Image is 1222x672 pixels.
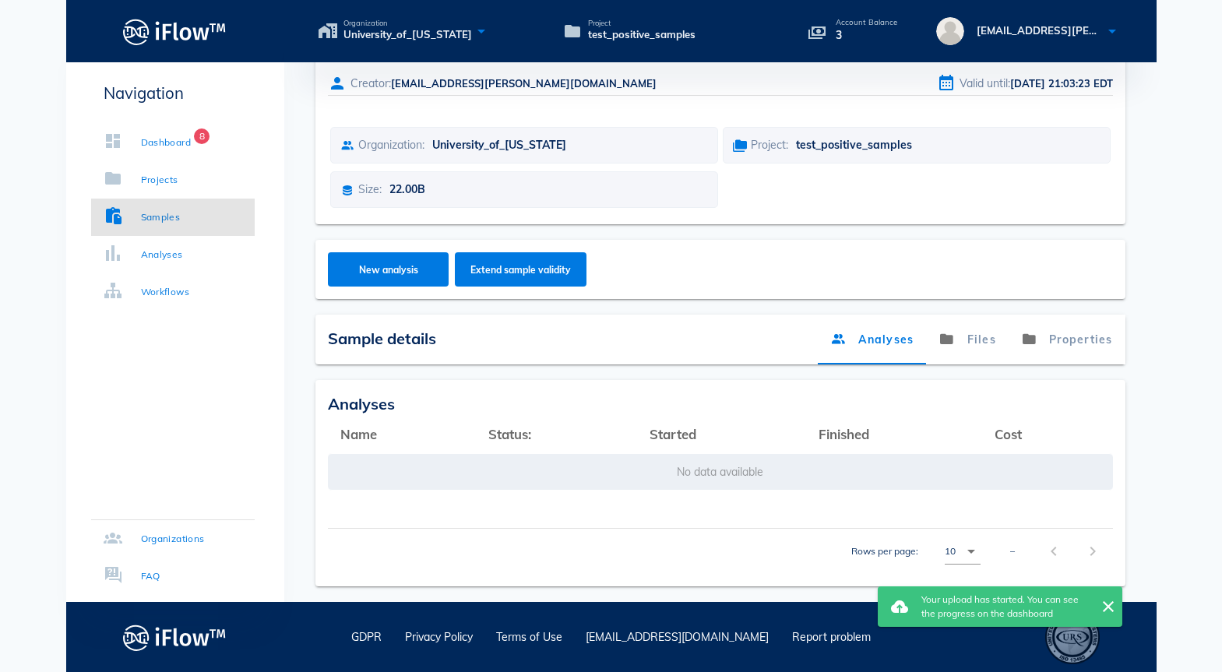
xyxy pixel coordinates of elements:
a: GDPR [351,630,382,644]
span: Extend sample validity [470,264,571,276]
p: Navigation [91,81,255,105]
a: Logo [66,14,284,49]
i: arrow_drop_down [962,542,981,561]
span: Organization [343,19,472,27]
div: – [1010,544,1015,558]
span: Name [340,426,377,442]
button: New analysis [328,252,449,287]
td: No data available [328,453,1113,491]
span: Status: [488,426,531,442]
span: University_of_[US_STATE] [343,27,472,43]
th: Finished: Not sorted. Activate to sort ascending. [806,416,982,453]
p: Your upload has started. You can see the progress on the dashboard [915,593,1094,621]
span: Project [588,19,696,27]
div: Rows per page: [851,529,981,574]
button: Extend sample validity [455,252,586,287]
span: Organization: [358,138,424,152]
a: Report problem [792,630,871,644]
div: Workflows [141,284,190,300]
div: ISO 13485 – Quality Management System [1045,610,1100,664]
a: Terms of Use [496,630,562,644]
img: logo [123,620,227,655]
th: Cost: Not sorted. Activate to sort ascending. [982,416,1112,453]
a: [EMAIL_ADDRESS][DOMAIN_NAME] [586,630,769,644]
a: Files [926,315,1009,364]
span: Project: [751,138,788,152]
span: test_positive_samples [796,138,912,152]
div: FAQ [141,568,160,584]
div: Analyses [141,247,183,262]
a: Properties [1009,315,1125,364]
span: [DATE] 21:03:23 EDT [1010,77,1113,90]
th: Status:: Not sorted. Activate to sort ascending. [476,416,637,453]
i: close [1099,597,1118,616]
p: Account Balance [836,19,898,26]
span: Creator: [350,76,391,90]
span: Sample details [328,329,436,348]
p: 3 [836,26,898,44]
div: Organizations [141,531,205,547]
a: Analyses [818,315,926,364]
span: Started [650,426,696,442]
span: test_positive_samples [588,27,696,43]
th: Name: Not sorted. Activate to sort ascending. [328,416,477,453]
div: 10 [945,544,956,558]
div: Dashboard [141,135,192,150]
span: University_of_[US_STATE] [432,138,566,152]
span: Size: [358,182,382,196]
a: Privacy Policy [405,630,473,644]
div: Samples [141,209,181,225]
span: Cost [995,426,1022,442]
span: Badge [194,128,210,144]
th: Started: Not sorted. Activate to sort ascending. [637,416,806,453]
span: [EMAIL_ADDRESS][PERSON_NAME][DOMAIN_NAME] [391,77,657,90]
span: Valid until: [960,76,1010,90]
span: New analysis [343,264,433,276]
img: avatar.16069ca8.svg [936,17,964,45]
div: 10Rows per page: [945,539,981,564]
span: Finished [819,426,869,442]
div: Projects [141,172,178,188]
div: Analyses [328,392,1113,416]
span: 22.00B [389,182,425,196]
